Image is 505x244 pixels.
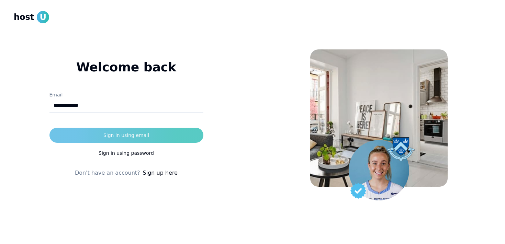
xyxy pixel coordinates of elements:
[310,49,448,187] img: House Background
[103,132,149,139] div: Sign in using email
[49,128,203,143] button: Sign in using email
[143,169,178,177] a: Sign up here
[75,169,140,177] span: Don't have an account?
[49,146,203,161] button: Sign in using password
[387,137,415,161] img: Columbia university
[349,140,409,200] img: Student
[49,60,203,74] h1: Welcome back
[14,11,49,23] a: hostU
[49,92,63,97] label: Email
[37,11,49,23] span: U
[14,12,34,23] span: host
